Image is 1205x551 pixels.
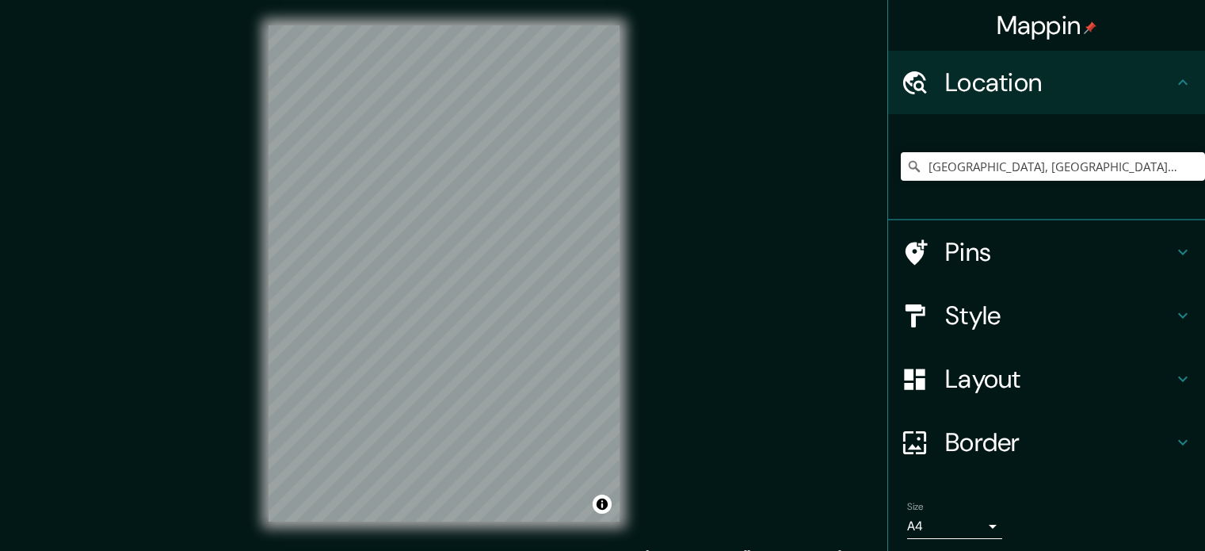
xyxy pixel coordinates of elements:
iframe: Help widget launcher [1064,489,1188,534]
div: Style [888,284,1205,347]
div: Layout [888,347,1205,411]
h4: Mappin [997,10,1097,41]
div: Pins [888,220,1205,284]
canvas: Map [269,25,620,522]
img: pin-icon.png [1084,21,1096,34]
label: Size [907,500,924,514]
h4: Location [945,67,1173,98]
button: Toggle attribution [593,495,612,514]
div: Border [888,411,1205,474]
h4: Pins [945,236,1173,268]
input: Pick your city or area [901,152,1205,181]
h4: Border [945,427,1173,458]
h4: Style [945,300,1173,331]
h4: Layout [945,363,1173,395]
div: Location [888,51,1205,114]
div: A4 [907,514,1002,539]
